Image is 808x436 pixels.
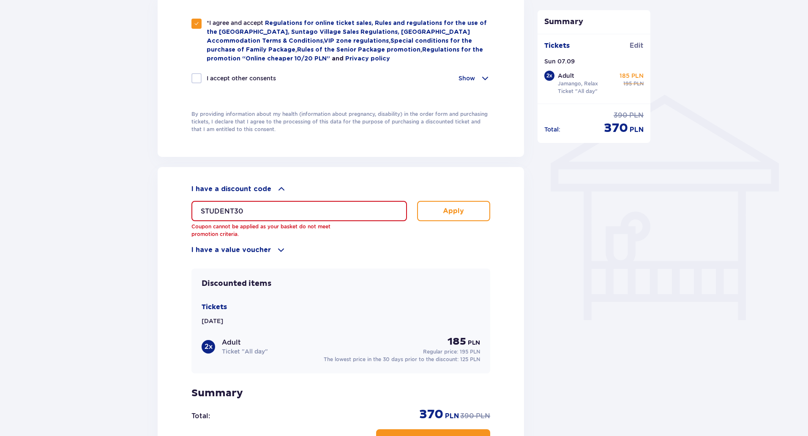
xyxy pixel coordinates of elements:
[419,406,443,422] p: 370
[620,71,644,80] p: 185 PLN
[443,206,464,216] p: Apply
[417,201,490,221] button: Apply
[423,348,480,356] p: Regular price:
[222,347,268,356] p: Ticket "All day"
[191,184,271,194] p: I have a discount code
[460,411,474,421] p: 390
[633,80,644,88] p: PLN
[191,201,407,221] input: Discount code
[345,56,390,62] a: Privacy policy
[191,223,348,238] p: Coupon cannot be applied as your basket do not meet promotion criteria.
[629,111,644,120] p: PLN
[324,38,389,44] a: VIP zone regulations
[544,41,570,50] p: Tickets
[558,88,598,95] p: Ticket "All day"
[222,338,241,347] p: Adult
[291,29,401,35] a: Suntago Village Sales Regulations,
[297,47,420,53] a: Rules of the Senior Package promotion
[202,279,271,289] p: Discounted items
[191,110,490,133] p: By providing information about my health (information about pregnancy, disability) in the order f...
[544,57,575,66] p: Sun 07.09
[460,348,480,355] span: 195 PLN
[191,245,271,255] p: I have a value voucher
[459,74,475,82] p: Show
[544,71,554,81] div: 2 x
[558,71,574,80] p: Adult
[460,356,480,362] span: 125 PLN
[623,80,632,88] p: 195
[630,41,644,50] a: Edit
[191,387,490,400] p: Summary
[614,111,628,120] p: 390
[544,125,560,134] p: Total :
[202,340,215,354] div: 2 x
[202,302,227,312] p: Tickets
[324,356,480,363] p: The lowest price in the 30 days prior to the discount:
[207,74,276,82] p: I accept other consents
[265,20,375,26] a: Regulations for online ticket sales,
[207,19,490,63] p: , , ,
[207,19,265,26] span: *I agree and accept
[476,411,490,421] p: PLN
[445,411,459,421] p: PLN
[468,339,480,347] p: PLN
[630,125,644,134] p: PLN
[332,56,345,62] span: and
[191,411,210,421] p: Total :
[448,335,466,348] p: 185
[202,317,223,325] p: [DATE]
[538,17,651,27] p: Summary
[604,120,628,136] p: 370
[558,80,598,88] p: Jamango, Relax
